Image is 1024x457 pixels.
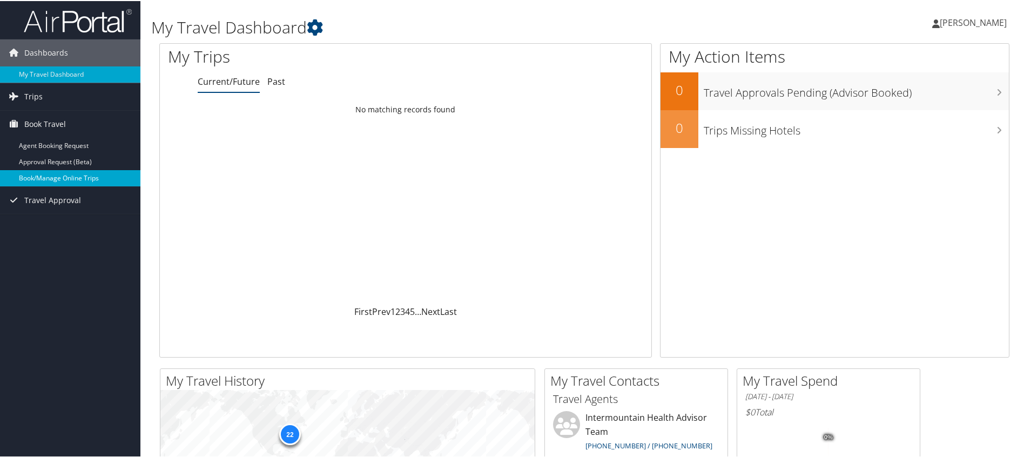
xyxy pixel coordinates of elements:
td: No matching records found [160,99,651,118]
a: Past [267,75,285,86]
h2: My Travel Spend [743,371,920,389]
a: 1 [390,305,395,317]
h2: My Travel History [166,371,535,389]
h3: Travel Approvals Pending (Advisor Booked) [704,79,1009,99]
a: 0Trips Missing Hotels [661,109,1009,147]
a: [PERSON_NAME] [932,5,1018,38]
span: Travel Approval [24,186,81,213]
a: 0Travel Approvals Pending (Advisor Booked) [661,71,1009,109]
span: [PERSON_NAME] [940,16,1007,28]
h6: [DATE] - [DATE] [745,391,912,401]
tspan: 0% [824,433,833,440]
a: Current/Future [198,75,260,86]
a: 3 [400,305,405,317]
h1: My Action Items [661,44,1009,67]
a: Next [421,305,440,317]
h3: Travel Agents [553,391,719,406]
a: 5 [410,305,415,317]
h1: My Travel Dashboard [151,15,729,38]
span: Dashboards [24,38,68,65]
a: [PHONE_NUMBER] / [PHONE_NUMBER] [585,440,712,449]
h6: Total [745,405,912,417]
a: Last [440,305,457,317]
span: … [415,305,421,317]
a: 4 [405,305,410,317]
a: First [354,305,372,317]
span: Book Travel [24,110,66,137]
h2: 0 [661,118,698,136]
img: airportal-logo.png [24,7,132,32]
h2: 0 [661,80,698,98]
h1: My Trips [168,44,439,67]
span: $0 [745,405,755,417]
h3: Trips Missing Hotels [704,117,1009,137]
div: 22 [279,422,300,444]
h2: My Travel Contacts [550,371,727,389]
a: 2 [395,305,400,317]
a: Prev [372,305,390,317]
span: Trips [24,82,43,109]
